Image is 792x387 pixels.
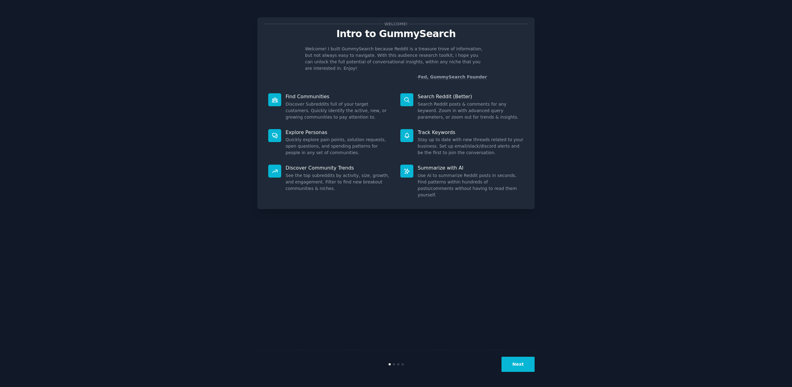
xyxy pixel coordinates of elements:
p: Summarize with AI [418,165,524,171]
p: Explore Personas [286,129,392,136]
dd: See the top subreddits by activity, size, growth, and engagement. Filter to find new breakout com... [286,172,392,192]
p: Track Keywords [418,129,524,136]
p: Find Communities [286,93,392,100]
dd: Quickly explore pain points, solution requests, open questions, and spending patterns for people ... [286,137,392,156]
dd: Use AI to summarize Reddit posts in seconds. Find patterns within hundreds of posts/comments with... [418,172,524,198]
p: Discover Community Trends [286,165,392,171]
button: Next [501,357,535,372]
p: Welcome! I built GummySearch because Reddit is a treasure trove of information, but not always ea... [305,46,487,72]
dd: Discover Subreddits full of your target customers. Quickly identify the active, new, or growing c... [286,101,392,120]
dd: Stay up to date with new threads related to your business. Set up email/slack/discord alerts and ... [418,137,524,156]
a: Fed, GummySearch Founder [418,74,487,80]
p: Search Reddit (Better) [418,93,524,100]
span: Welcome! [383,21,409,27]
p: Intro to GummySearch [264,28,528,39]
div: - [416,74,487,80]
dd: Search Reddit posts & comments for any keyword. Zoom in with advanced query parameters, or zoom o... [418,101,524,120]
